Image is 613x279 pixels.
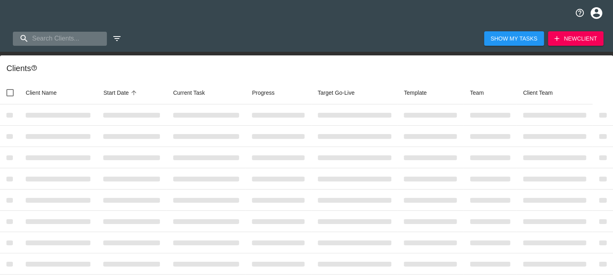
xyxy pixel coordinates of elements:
[318,88,365,98] span: Target Go-Live
[470,88,494,98] span: Team
[484,31,544,46] button: Show My Tasks
[554,34,597,44] span: New Client
[110,32,124,45] button: edit
[31,65,37,71] svg: This is a list of all of your clients and clients shared with you
[173,88,205,98] span: This is the next Task in this Hub that should be completed
[548,31,603,46] button: NewClient
[490,34,537,44] span: Show My Tasks
[26,88,67,98] span: Client Name
[404,88,437,98] span: Template
[584,1,608,25] button: profile
[523,88,563,98] span: Client Team
[173,88,215,98] span: Current Task
[252,88,285,98] span: Progress
[570,3,589,22] button: notifications
[103,88,139,98] span: Start Date
[13,32,107,46] input: search
[6,62,610,75] div: Client s
[318,88,355,98] span: Calculated based on the start date and the duration of all Tasks contained in this Hub.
